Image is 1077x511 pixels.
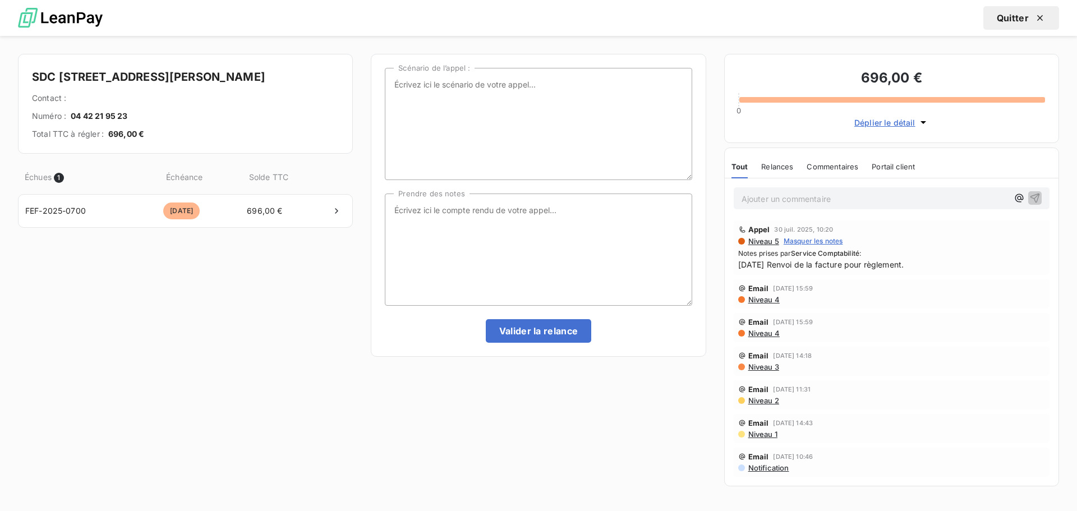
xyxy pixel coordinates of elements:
span: Email [748,284,769,293]
span: Niveau 4 [747,329,780,338]
span: Service Comptabilité [791,249,859,257]
span: Niveau 4 [747,295,780,304]
span: [DATE] 10:46 [773,453,813,460]
span: Portail client [872,162,915,171]
span: Tout [731,162,748,171]
span: 0 [737,106,741,115]
span: Numéro : [32,111,66,122]
span: Contact : [32,93,66,104]
button: Déplier le détail [851,116,932,129]
span: Appel [748,225,770,234]
span: Email [748,418,769,427]
img: logo LeanPay [18,3,103,34]
span: Niveau 3 [747,362,779,371]
span: Échues [25,172,52,183]
span: [DATE] 14:18 [773,352,812,359]
iframe: Intercom live chat [1039,473,1066,500]
span: [DATE] 11:31 [773,386,811,393]
span: 696,00 € [235,205,294,217]
span: [DATE] 15:59 [773,319,813,325]
span: 1 [54,173,64,183]
span: [DATE] 15:59 [773,285,813,292]
span: Niveau 5 [747,237,779,246]
span: Email [748,452,769,461]
h3: 696,00 € [738,68,1045,90]
span: Email [748,317,769,326]
button: Valider la relance [486,319,592,343]
span: Email [748,351,769,360]
span: [DATE] Renvoi de la facture pour règlement. [738,259,1045,270]
span: 30 juil. 2025, 10:20 [774,226,833,233]
span: Notification [747,463,789,472]
span: Masquer les notes [784,236,843,246]
span: Commentaires [807,162,858,171]
button: Quitter [983,6,1059,30]
span: Déplier le détail [854,117,915,128]
span: 04 42 21 95 23 [71,111,127,122]
span: [DATE] 14:43 [773,420,813,426]
span: Échéance [132,172,237,183]
span: Niveau 1 [747,430,777,439]
span: 696,00 € [108,128,144,140]
span: Total TTC à régler : [32,128,104,140]
span: Solde TTC [239,172,298,183]
h4: SDC [STREET_ADDRESS][PERSON_NAME] [32,68,339,86]
span: Niveau 2 [747,396,779,405]
span: Email [748,385,769,394]
span: FEF-2025-0700 [25,205,86,217]
span: Relances [761,162,793,171]
span: [DATE] [163,202,200,219]
span: Notes prises par : [738,248,1045,259]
